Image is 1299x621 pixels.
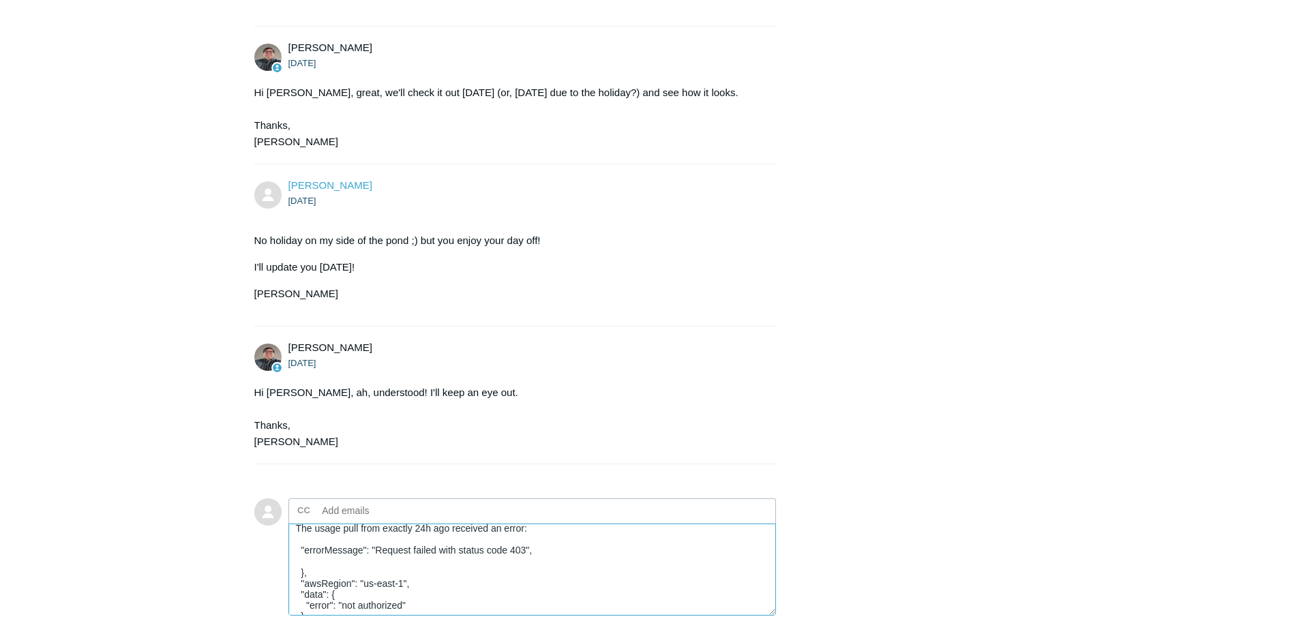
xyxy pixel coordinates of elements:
[288,196,316,206] time: 08/29/2025, 12:20
[288,342,372,353] span: Matt Robinson
[254,286,763,302] p: [PERSON_NAME]
[288,179,372,191] span: Nick Luyckx
[288,358,316,368] time: 08/29/2025, 14:37
[288,42,372,53] span: Matt Robinson
[254,85,763,150] div: Hi [PERSON_NAME], great, we'll check it out [DATE] (or, [DATE] due to the holiday?) and see how i...
[288,58,316,68] time: 08/28/2025, 19:07
[254,232,763,249] p: No holiday on my side of the pond ;) but you enjoy your day off!
[297,500,310,521] label: CC
[288,524,777,616] textarea: Add your reply
[254,259,763,275] p: I'll update you [DATE]!
[254,384,763,450] div: Hi [PERSON_NAME], ah, understood! I'll keep an eye out. Thanks, [PERSON_NAME]
[317,500,464,521] input: Add emails
[288,179,372,191] a: [PERSON_NAME]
